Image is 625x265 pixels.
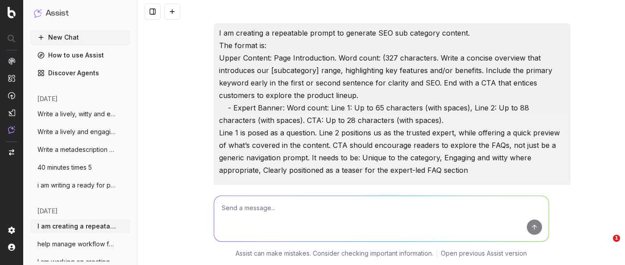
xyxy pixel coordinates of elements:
img: Analytics [8,57,15,65]
span: Write a metadescription for [PERSON_NAME] [37,145,116,154]
button: New Chat [30,30,130,45]
img: Intelligence [8,74,15,82]
iframe: Intercom live chat [595,235,616,256]
a: Discover Agents [30,66,130,80]
a: How to use Assist [30,48,130,62]
span: Write a lively, witty and engaging meta [37,110,116,118]
button: Write a lively and engaging metadescript [30,125,130,139]
span: Write a lively and engaging metadescript [37,127,116,136]
img: Activation [8,92,15,99]
button: Write a lively, witty and engaging meta [30,107,130,121]
p: Assist can make mistakes. Consider checking important information. [236,249,433,258]
img: Botify logo [8,7,16,18]
button: I am creating a repeatable prompt to gen [30,219,130,233]
img: Setting [8,227,15,234]
button: 40 minutes times 5 [30,160,130,175]
span: [DATE] [37,207,58,216]
h1: Assist [46,7,69,20]
button: i am writing a ready for pick up email w [30,178,130,192]
span: i am writing a ready for pick up email w [37,181,116,190]
img: Studio [8,109,15,116]
a: Open previous Assist version [441,249,527,258]
span: 40 minutes times 5 [37,163,92,172]
img: Assist [8,126,15,134]
p: I am creating a repeatable prompt to generate SEO sub category content. The format is: Upper Cont... [219,27,565,176]
span: I am creating a repeatable prompt to gen [37,222,116,231]
img: My account [8,244,15,251]
img: Switch project [9,149,14,155]
span: help manage workflow for this - includin [37,240,116,249]
span: 1 [613,235,620,242]
span: [DATE] [37,94,58,103]
button: Assist [34,7,127,20]
button: help manage workflow for this - includin [30,237,130,251]
button: Write a metadescription for [PERSON_NAME] [30,143,130,157]
img: Assist [34,9,42,17]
